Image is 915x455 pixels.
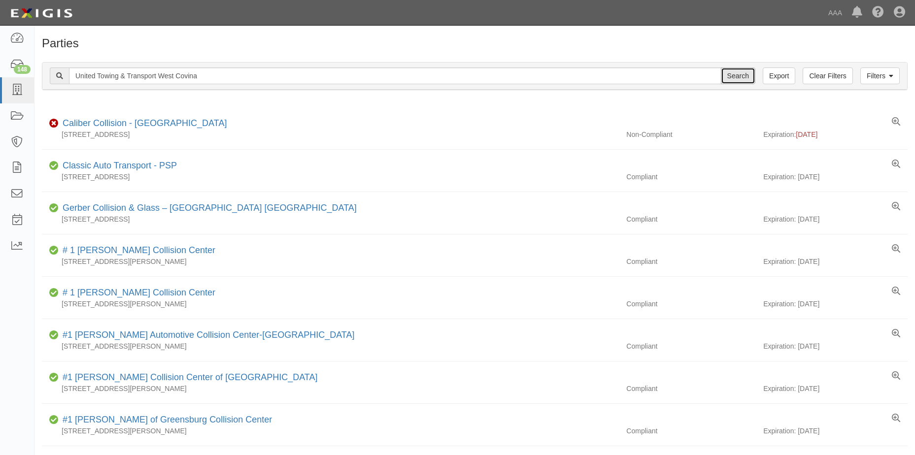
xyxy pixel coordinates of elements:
[763,426,908,436] div: Expiration: [DATE]
[721,67,755,84] input: Search
[860,67,900,84] a: Filters
[63,161,177,170] a: Classic Auto Transport - PSP
[59,414,272,426] div: #1 Cochran of Greensburg Collision Center
[619,341,763,351] div: Compliant
[59,371,318,384] div: #1 Cochran Collision Center of Greensburg
[803,67,852,84] a: Clear Filters
[42,384,619,393] div: [STREET_ADDRESS][PERSON_NAME]
[619,257,763,266] div: Compliant
[619,172,763,182] div: Compliant
[42,172,619,182] div: [STREET_ADDRESS]
[763,257,908,266] div: Expiration: [DATE]
[42,426,619,436] div: [STREET_ADDRESS][PERSON_NAME]
[892,329,900,339] a: View results summary
[892,202,900,212] a: View results summary
[619,299,763,309] div: Compliant
[892,244,900,254] a: View results summary
[42,341,619,351] div: [STREET_ADDRESS][PERSON_NAME]
[49,205,59,212] i: Compliant
[42,130,619,139] div: [STREET_ADDRESS]
[763,299,908,309] div: Expiration: [DATE]
[892,414,900,423] a: View results summary
[7,4,75,22] img: logo-5460c22ac91f19d4615b14bd174203de0afe785f0fc80cf4dbbc73dc1793850b.png
[892,287,900,296] a: View results summary
[59,244,215,257] div: # 1 Cochran Collision Center
[42,37,908,50] h1: Parties
[763,214,908,224] div: Expiration: [DATE]
[63,330,355,340] a: #1 [PERSON_NAME] Automotive Collision Center-[GEOGRAPHIC_DATA]
[59,117,227,130] div: Caliber Collision - Gainesville
[59,329,355,342] div: #1 Cochran Automotive Collision Center-Monroeville
[892,160,900,169] a: View results summary
[619,130,763,139] div: Non-Compliant
[63,203,357,213] a: Gerber Collision & Glass – [GEOGRAPHIC_DATA] [GEOGRAPHIC_DATA]
[49,120,59,127] i: Non-Compliant
[619,384,763,393] div: Compliant
[63,372,318,382] a: #1 [PERSON_NAME] Collision Center of [GEOGRAPHIC_DATA]
[619,426,763,436] div: Compliant
[872,7,884,19] i: Help Center - Complianz
[14,65,31,74] div: 148
[892,117,900,127] a: View results summary
[619,214,763,224] div: Compliant
[49,374,59,381] i: Compliant
[49,290,59,296] i: Compliant
[49,247,59,254] i: Compliant
[59,287,215,299] div: # 1 Cochran Collision Center
[763,341,908,351] div: Expiration: [DATE]
[49,332,59,339] i: Compliant
[892,371,900,381] a: View results summary
[763,67,795,84] a: Export
[63,118,227,128] a: Caliber Collision - [GEOGRAPHIC_DATA]
[49,162,59,169] i: Compliant
[42,299,619,309] div: [STREET_ADDRESS][PERSON_NAME]
[69,67,721,84] input: Search
[796,130,817,138] span: [DATE]
[763,172,908,182] div: Expiration: [DATE]
[42,257,619,266] div: [STREET_ADDRESS][PERSON_NAME]
[59,160,177,172] div: Classic Auto Transport - PSP
[42,214,619,224] div: [STREET_ADDRESS]
[763,130,908,139] div: Expiration:
[63,288,215,297] a: # 1 [PERSON_NAME] Collision Center
[823,3,847,23] a: AAA
[63,245,215,255] a: # 1 [PERSON_NAME] Collision Center
[49,417,59,423] i: Compliant
[59,202,357,215] div: Gerber Collision & Glass – Houston Brighton
[63,415,272,424] a: #1 [PERSON_NAME] of Greensburg Collision Center
[763,384,908,393] div: Expiration: [DATE]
